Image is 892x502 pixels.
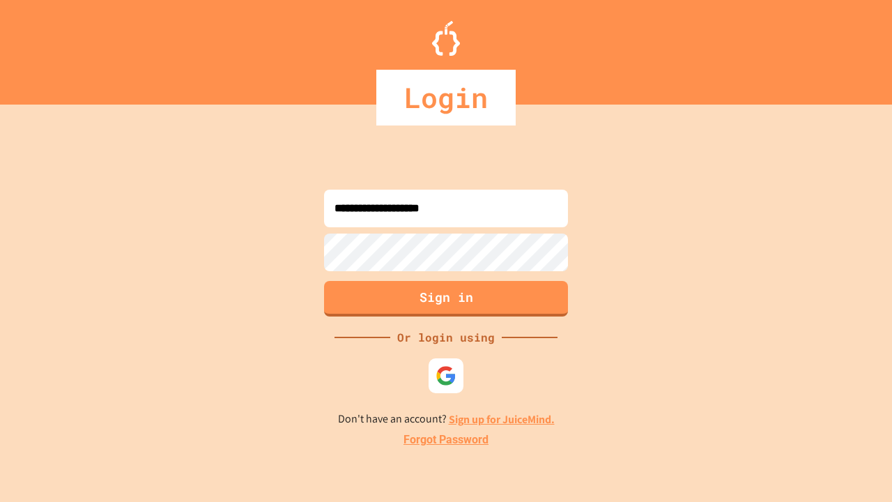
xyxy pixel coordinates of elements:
a: Forgot Password [403,432,489,448]
img: google-icon.svg [436,365,456,386]
p: Don't have an account? [338,411,555,428]
iframe: chat widget [833,446,878,488]
a: Sign up for JuiceMind. [449,412,555,427]
button: Sign in [324,281,568,317]
iframe: chat widget [776,386,878,445]
img: Logo.svg [432,21,460,56]
div: Login [376,70,516,125]
div: Or login using [390,329,502,346]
